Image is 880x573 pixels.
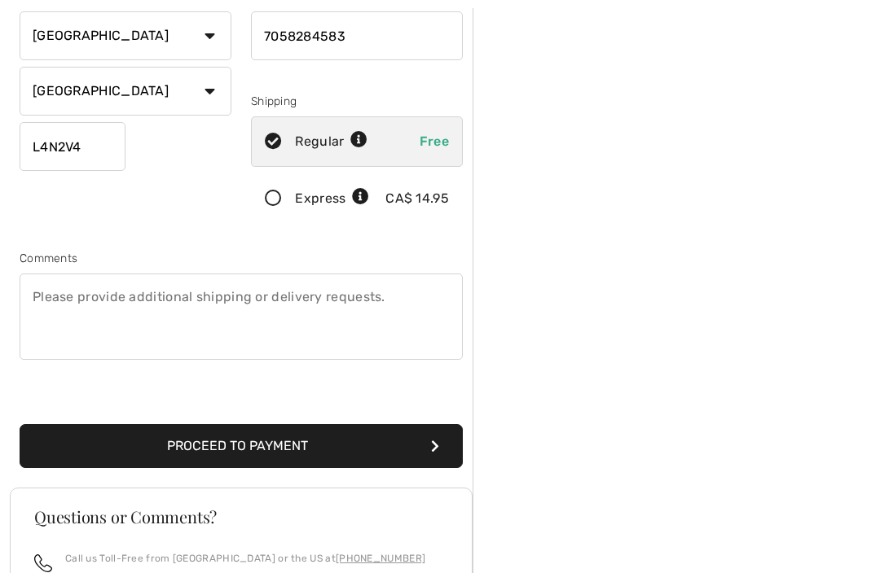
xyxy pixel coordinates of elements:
button: Proceed to Payment [20,424,463,468]
div: CA$ 14.95 [385,189,449,208]
div: Shipping [251,93,463,110]
input: Mobile [251,11,463,60]
p: Call us Toll-Free from [GEOGRAPHIC_DATA] or the US at [65,551,425,566]
div: Comments [20,250,463,267]
h3: Questions or Comments? [34,509,448,525]
a: [PHONE_NUMBER] [336,553,425,564]
div: Express [295,189,369,208]
div: Regular [295,132,367,151]
input: Zip/Postal Code [20,122,125,171]
span: Free [420,133,449,149]
img: call [34,554,52,572]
